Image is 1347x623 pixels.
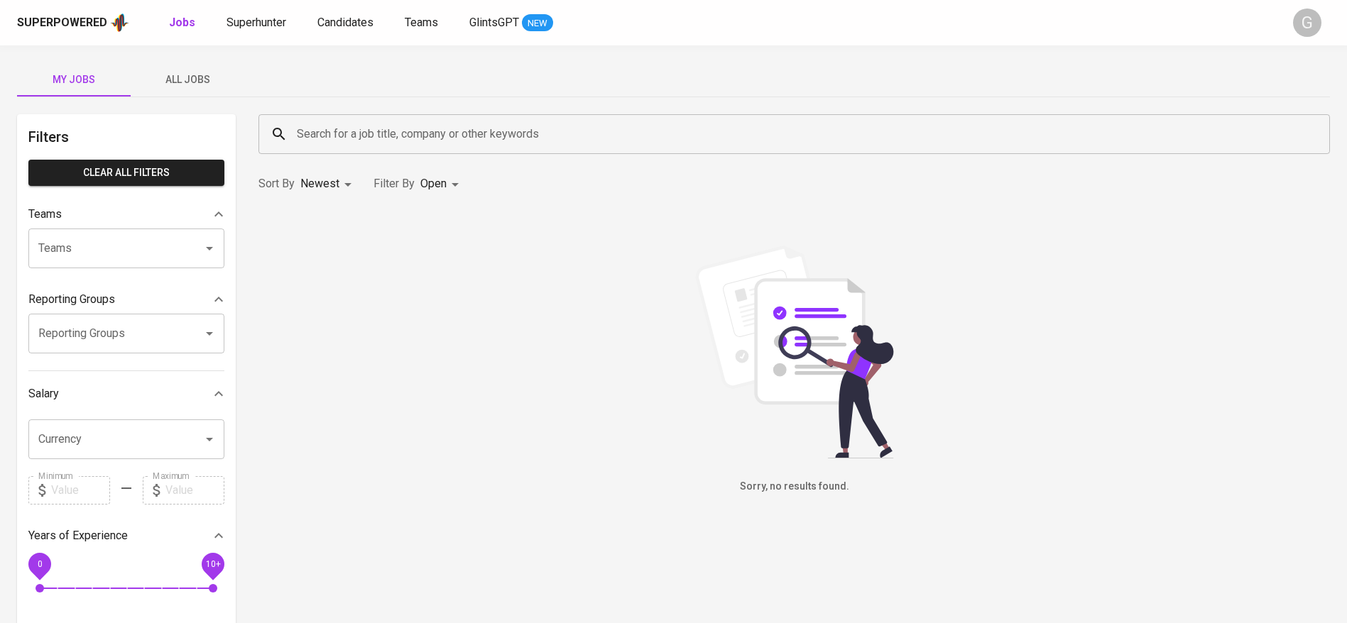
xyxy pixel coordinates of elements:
[405,16,438,29] span: Teams
[469,16,519,29] span: GlintsGPT
[405,14,441,32] a: Teams
[200,429,219,449] button: Open
[469,14,553,32] a: GlintsGPT NEW
[28,285,224,314] div: Reporting Groups
[200,238,219,258] button: Open
[317,16,373,29] span: Candidates
[28,291,115,308] p: Reporting Groups
[300,171,356,197] div: Newest
[300,175,339,192] p: Newest
[17,15,107,31] div: Superpowered
[28,385,59,402] p: Salary
[28,206,62,223] p: Teams
[420,171,464,197] div: Open
[28,527,128,544] p: Years of Experience
[1293,9,1321,37] div: G
[28,522,224,550] div: Years of Experience
[420,177,447,190] span: Open
[28,126,224,148] h6: Filters
[169,14,198,32] a: Jobs
[110,12,129,33] img: app logo
[258,479,1330,495] h6: Sorry, no results found.
[258,175,295,192] p: Sort By
[317,14,376,32] a: Candidates
[17,12,129,33] a: Superpoweredapp logo
[37,558,42,568] span: 0
[205,558,220,568] span: 10+
[227,16,286,29] span: Superhunter
[28,160,224,186] button: Clear All filters
[28,380,224,408] div: Salary
[688,246,901,458] img: file_searching.svg
[373,175,415,192] p: Filter By
[51,476,110,505] input: Value
[165,476,224,505] input: Value
[139,71,236,89] span: All Jobs
[522,16,553,31] span: NEW
[26,71,122,89] span: My Jobs
[169,16,195,29] b: Jobs
[227,14,289,32] a: Superhunter
[200,324,219,343] button: Open
[40,164,213,182] span: Clear All filters
[28,200,224,228] div: Teams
